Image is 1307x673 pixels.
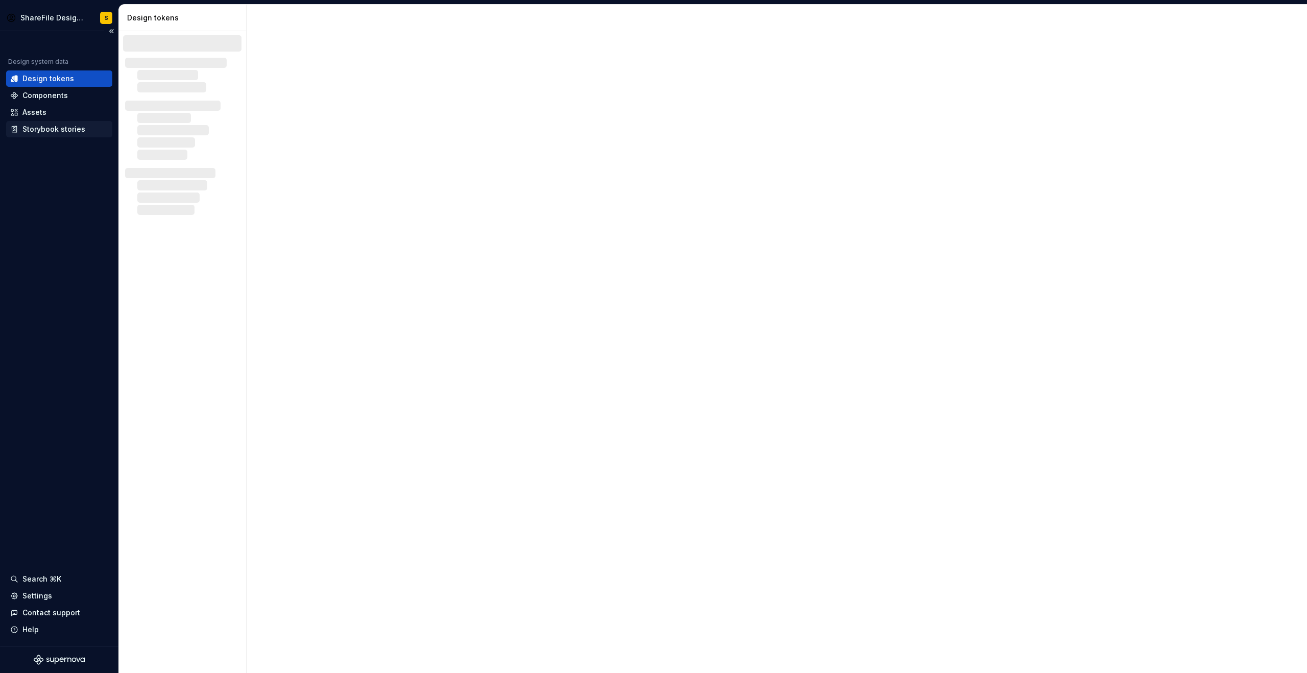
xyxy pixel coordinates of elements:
[8,58,68,66] div: Design system data
[22,591,52,601] div: Settings
[6,121,112,137] a: Storybook stories
[2,7,116,29] button: ShareFile Design SystemS
[22,74,74,84] div: Design tokens
[20,13,86,23] div: ShareFile Design System
[22,90,68,101] div: Components
[22,608,80,618] div: Contact support
[6,605,112,621] button: Contact support
[6,621,112,638] button: Help
[6,588,112,604] a: Settings
[127,13,242,23] div: Design tokens
[6,104,112,121] a: Assets
[6,571,112,587] button: Search ⌘K
[22,124,85,134] div: Storybook stories
[22,624,39,635] div: Help
[6,70,112,87] a: Design tokens
[105,14,108,22] div: S
[6,87,112,104] a: Components
[22,574,61,584] div: Search ⌘K
[22,107,46,117] div: Assets
[104,24,118,38] button: Collapse sidebar
[34,655,85,665] svg: Supernova Logo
